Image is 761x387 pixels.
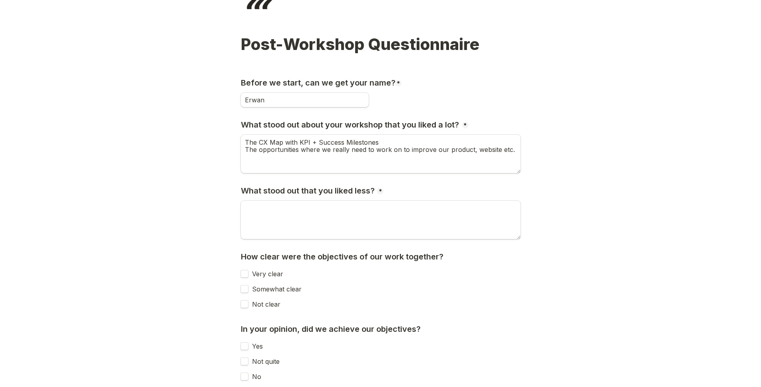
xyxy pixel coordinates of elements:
[248,373,261,380] label: No
[241,36,521,69] h1: Post-Workshop Questionnaire
[241,135,521,173] textarea: What stood out about your workshop that you liked a lot?
[248,270,283,277] label: Very clear
[248,301,280,308] label: Not clear
[241,93,369,107] input: Before we start, can we get your name?
[241,252,445,262] h3: How clear were the objectives of our work together?
[248,358,280,365] label: Not quite
[241,120,461,130] h3: What stood out about your workshop that you liked a lot?
[248,285,302,293] label: Somewhat clear
[241,201,521,239] textarea: What stood out that you liked less?
[241,78,397,88] h3: Before we start, can we get your name?
[241,324,423,334] h3: In your opinion, did we achieve our objectives?
[248,343,263,350] label: Yes
[241,186,377,196] h3: What stood out that you liked less?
